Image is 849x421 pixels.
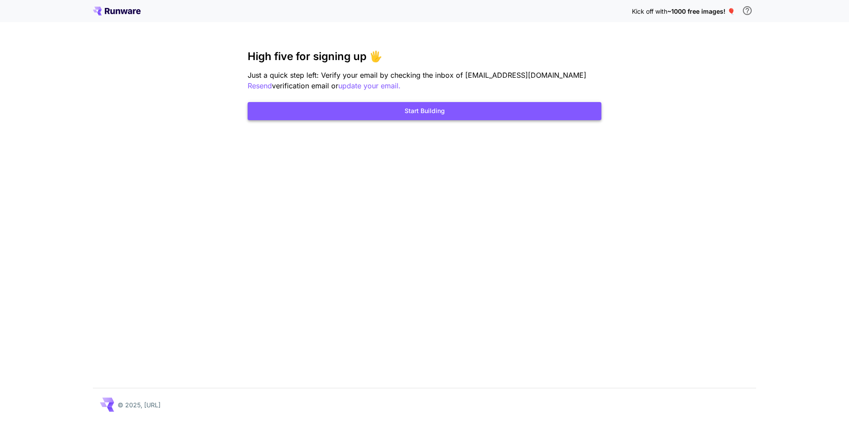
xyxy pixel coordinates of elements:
span: Kick off with [632,8,667,15]
button: update your email. [338,80,401,91]
span: Just a quick step left: Verify your email by checking the inbox of [EMAIL_ADDRESS][DOMAIN_NAME] [248,71,586,80]
button: Resend [248,80,272,91]
button: In order to qualify for free credit, you need to sign up with a business email address and click ... [738,2,756,19]
span: ~1000 free images! 🎈 [667,8,735,15]
span: verification email or [272,81,338,90]
p: © 2025, [URL] [118,400,161,410]
button: Start Building [248,102,601,120]
h3: High five for signing up 🖐️ [248,50,601,63]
